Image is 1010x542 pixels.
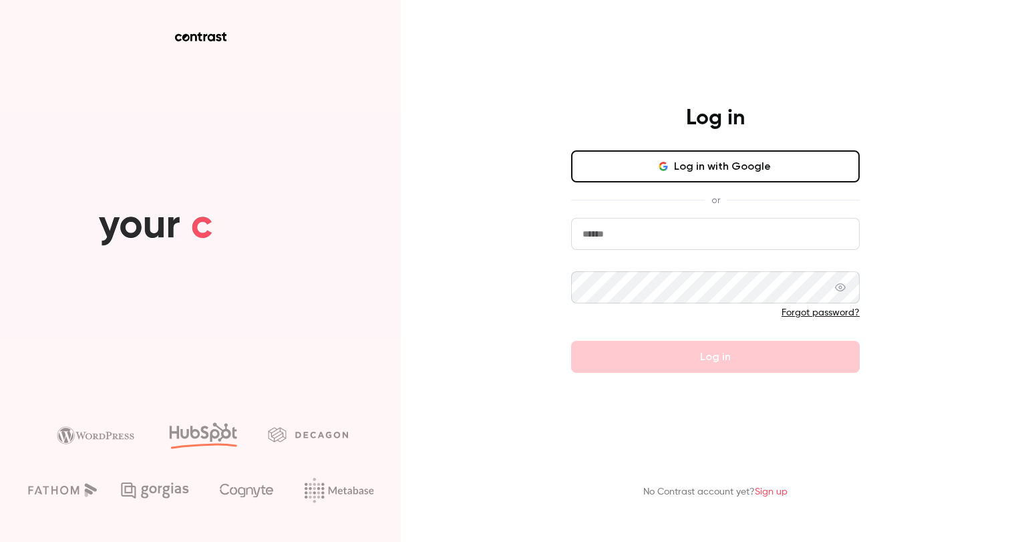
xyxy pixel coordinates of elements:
a: Sign up [755,487,788,497]
a: Forgot password? [782,308,860,317]
p: No Contrast account yet? [643,485,788,499]
button: Log in with Google [571,150,860,182]
img: decagon [268,427,348,442]
h4: Log in [686,105,745,132]
span: or [705,193,727,207]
